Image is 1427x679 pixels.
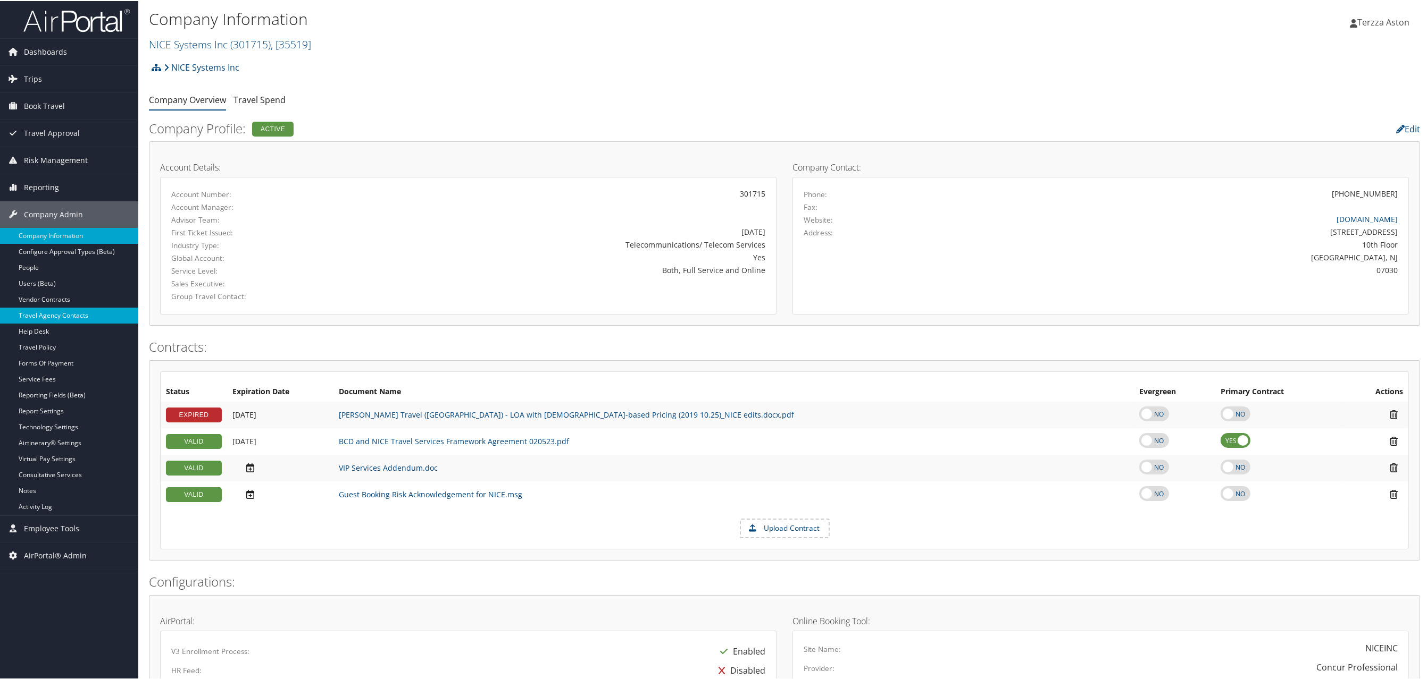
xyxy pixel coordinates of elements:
[23,7,130,32] img: airportal-logo.png
[232,409,256,419] span: [DATE]
[1134,381,1215,401] th: Evergreen
[171,201,358,211] label: Account Manager:
[792,162,1409,171] h4: Company Contact:
[171,645,249,656] label: V3 Enrollment Process:
[1384,408,1403,419] i: Remove Contract
[1396,122,1420,134] a: Edit
[161,381,227,401] th: Status
[171,664,202,675] label: HR Feed:
[1384,461,1403,472] i: Remove Contract
[1342,381,1408,401] th: Actions
[171,239,358,250] label: Industry Type:
[804,201,817,211] label: Fax:
[374,264,765,275] div: Both, Full Service and Online
[24,200,83,227] span: Company Admin
[741,519,829,537] label: Upload Contract
[171,252,358,262] label: Global Account:
[1357,15,1409,27] span: Terzza Aston
[166,406,222,421] div: EXPIRED
[1350,5,1420,37] a: Terzza Aston
[149,118,991,137] h2: Company Profile:
[956,251,1398,262] div: [GEOGRAPHIC_DATA], NJ
[374,225,765,236] div: [DATE]
[166,486,222,501] div: VALID
[804,662,834,673] label: Provider:
[792,616,1409,624] h4: Online Booking Tool:
[232,461,328,472] div: Add/Edit Date
[1337,213,1398,223] a: [DOMAIN_NAME]
[24,146,88,173] span: Risk Management
[164,56,239,77] a: NICE Systems Inc
[333,381,1134,401] th: Document Name
[232,409,328,419] div: Add/Edit Date
[339,488,522,498] a: Guest Booking Risk Acknowledgement for NICE.msg
[160,616,777,624] h4: AirPortal:
[24,514,79,541] span: Employee Tools
[149,93,226,105] a: Company Overview
[166,460,222,474] div: VALID
[149,572,1420,590] h2: Configurations:
[232,488,328,499] div: Add/Edit Date
[1316,660,1398,673] div: Concur Professional
[956,238,1398,249] div: 10th Floor
[24,92,65,118] span: Book Travel
[1365,641,1398,653] div: NICEINC
[230,36,271,50] span: ( 301715 )
[24,173,59,200] span: Reporting
[24,38,67,64] span: Dashboards
[252,121,294,135] div: Active
[374,187,765,198] div: 301715
[374,251,765,262] div: Yes
[171,290,358,301] label: Group Travel Contact:
[1384,435,1403,446] i: Remove Contract
[171,265,358,275] label: Service Level:
[804,214,833,224] label: Website:
[171,226,358,237] label: First Ticket Issued:
[149,7,996,29] h1: Company Information
[149,337,1420,355] h2: Contracts:
[24,541,87,568] span: AirPortal® Admin
[227,381,333,401] th: Expiration Date
[24,65,42,91] span: Trips
[339,435,569,445] a: BCD and NICE Travel Services Framework Agreement 020523.pdf
[24,119,80,146] span: Travel Approval
[339,409,794,419] a: [PERSON_NAME] Travel ([GEOGRAPHIC_DATA]) - LOA with [DEMOGRAPHIC_DATA]-based Pricing (2019 10.25)...
[804,226,833,237] label: Address:
[233,93,286,105] a: Travel Spend
[1332,187,1398,198] div: [PHONE_NUMBER]
[1384,488,1403,499] i: Remove Contract
[271,36,311,50] span: , [ 35519 ]
[171,188,358,199] label: Account Number:
[715,641,765,660] div: Enabled
[804,643,841,653] label: Site Name:
[232,435,256,445] span: [DATE]
[232,436,328,445] div: Add/Edit Date
[171,214,358,224] label: Advisor Team:
[804,188,827,199] label: Phone:
[166,433,222,448] div: VALID
[713,660,765,679] div: Disabled
[1215,381,1342,401] th: Primary Contract
[339,462,438,472] a: VIP Services Addendum.doc
[956,264,1398,275] div: 07030
[171,277,358,288] label: Sales Executive:
[149,36,311,50] a: NICE Systems Inc
[956,225,1398,236] div: [STREET_ADDRESS]
[374,238,765,249] div: Telecommunications/ Telecom Services
[160,162,777,171] h4: Account Details:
